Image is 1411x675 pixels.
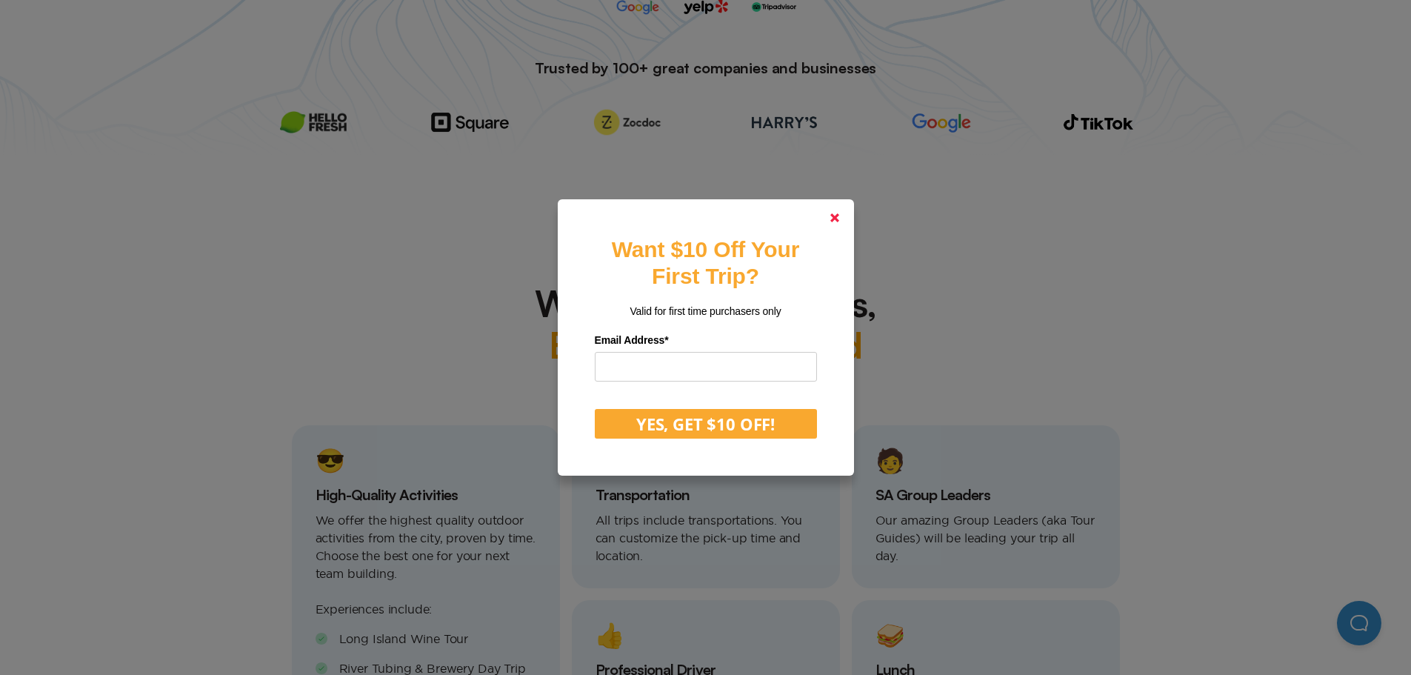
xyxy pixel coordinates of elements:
label: Email Address [595,329,817,352]
span: Required [664,334,668,346]
a: Close [817,200,853,236]
button: YES, GET $10 OFF! [595,409,817,439]
strong: Want $10 Off Your First Trip? [612,237,799,288]
span: Valid for first time purchasers only [630,305,781,317]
